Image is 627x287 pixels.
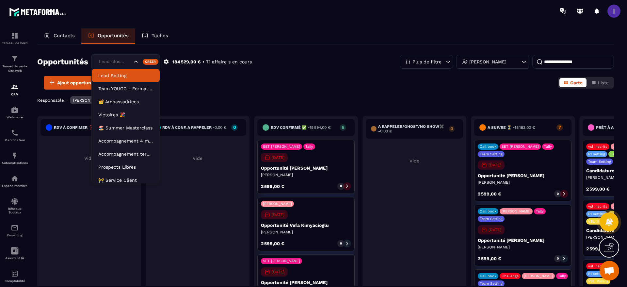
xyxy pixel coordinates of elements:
p: 0 [340,184,342,189]
p: Team Setting [480,281,503,286]
h6: RDV à confimer ❓ - [54,125,108,130]
img: email [11,224,19,232]
p: Automatisations [2,161,28,165]
p: Comptabilité [2,279,28,283]
a: Opportunités [81,28,135,44]
img: scheduler [11,129,19,137]
p: Responsable : [37,98,67,103]
p: vsl inscrits [588,264,607,268]
p: 7 [556,125,563,129]
img: accountant [11,270,19,278]
p: Prospects Libres [98,164,153,170]
p: 🚧 Service Client [98,177,153,183]
a: automationsautomationsAutomatisations [2,147,28,170]
p: E-mailing [2,233,28,237]
p: R1 setting [588,152,605,156]
p: Webinaire [2,115,28,119]
p: SET [PERSON_NAME] [263,259,300,263]
button: Liste [587,78,613,87]
p: vsl inscrits [588,144,607,149]
p: Espace membre [2,184,28,188]
p: 2 599,00 € [586,187,610,191]
img: formation [11,83,19,91]
p: [PERSON_NAME] [478,180,568,185]
h6: A RAPPELER/GHOST/NO SHOW✖️ - [378,124,446,133]
p: Accompagnement 4 mois [98,138,153,144]
p: [PERSON_NAME] [261,172,351,177]
p: Call book [480,144,496,149]
p: Team Setting [480,152,503,156]
p: Opportunité Vefa Kimyacioglu [261,223,351,228]
a: Contacts [37,28,81,44]
span: Carte [570,80,583,85]
p: Vide [366,158,463,163]
p: Call book [480,274,496,278]
p: SET [PERSON_NAME] [263,144,300,149]
p: Opportunités [98,33,129,39]
h6: Rdv confirmé ✅ - [271,125,330,130]
p: [PERSON_NAME] [261,229,351,235]
p: Tally [536,209,544,213]
p: 2 599,00 € [478,256,501,261]
p: Contacts [54,33,75,39]
p: [PERSON_NAME] [478,245,568,250]
p: 👑 Ambassadrices [98,98,153,105]
img: automations [11,106,19,114]
img: formation [11,32,19,40]
p: R1 setting [588,212,605,216]
p: 0 [449,126,455,131]
h6: A SUIVRE ⏳ - [488,125,535,130]
img: logo [9,6,68,18]
p: 0 [557,256,559,261]
p: 0 [231,125,238,129]
p: [DATE] [489,163,501,167]
a: schedulerschedulerPlanificateur [2,124,28,147]
p: 2 599,00 € [261,184,284,189]
p: Tally [305,144,313,149]
h6: RDV à conf. A RAPPELER - [162,125,226,130]
p: Réseaux Sociaux [2,207,28,214]
p: Lead Setting [98,72,153,79]
p: Challenge [502,274,519,278]
p: Victoires 🎉 [98,111,153,118]
h2: Opportunités [37,55,88,68]
div: Créer [143,59,159,65]
img: automations [11,152,19,160]
p: Opportunité [PERSON_NAME] [261,165,351,171]
p: 2 599,00 € [478,192,501,196]
p: Team Setting [480,217,503,221]
p: 184 529,00 € [172,59,201,65]
p: 6 [340,125,346,129]
div: Ouvrir le chat [600,261,619,280]
p: Tunnel de vente Site web [2,64,28,73]
p: [DATE] [272,270,284,274]
input: Search for option [97,58,132,65]
p: [DATE] [272,212,284,217]
a: formationformationCRM [2,78,28,101]
p: Opportunité [PERSON_NAME] [261,280,351,285]
span: Liste [598,80,609,85]
span: Ajout opportunité [57,79,97,86]
a: formationformationTableau de bord [2,27,28,50]
p: [PERSON_NAME] [524,274,553,278]
p: Planificateur [2,138,28,142]
p: [DATE] [489,228,501,232]
a: automationsautomationsEspace membre [2,170,28,193]
span: 18 193,00 € [515,125,535,130]
p: Tally [544,144,552,149]
p: Call book [480,209,496,213]
p: Team YOUGC - Formations [98,85,153,92]
p: Plus de filtre [412,59,442,64]
button: Carte [559,78,587,87]
p: [DATE] [272,155,284,160]
button: Ajout opportunité [44,76,101,90]
p: Opportunité [PERSON_NAME] [478,173,568,178]
p: [PERSON_NAME] [73,98,105,103]
span: 0,00 € [380,129,392,133]
p: Tally [558,274,566,278]
p: [PERSON_NAME] [263,202,292,206]
p: Vide [149,156,246,161]
img: social-network [11,197,19,205]
p: • [202,59,204,65]
img: automations [11,175,19,182]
